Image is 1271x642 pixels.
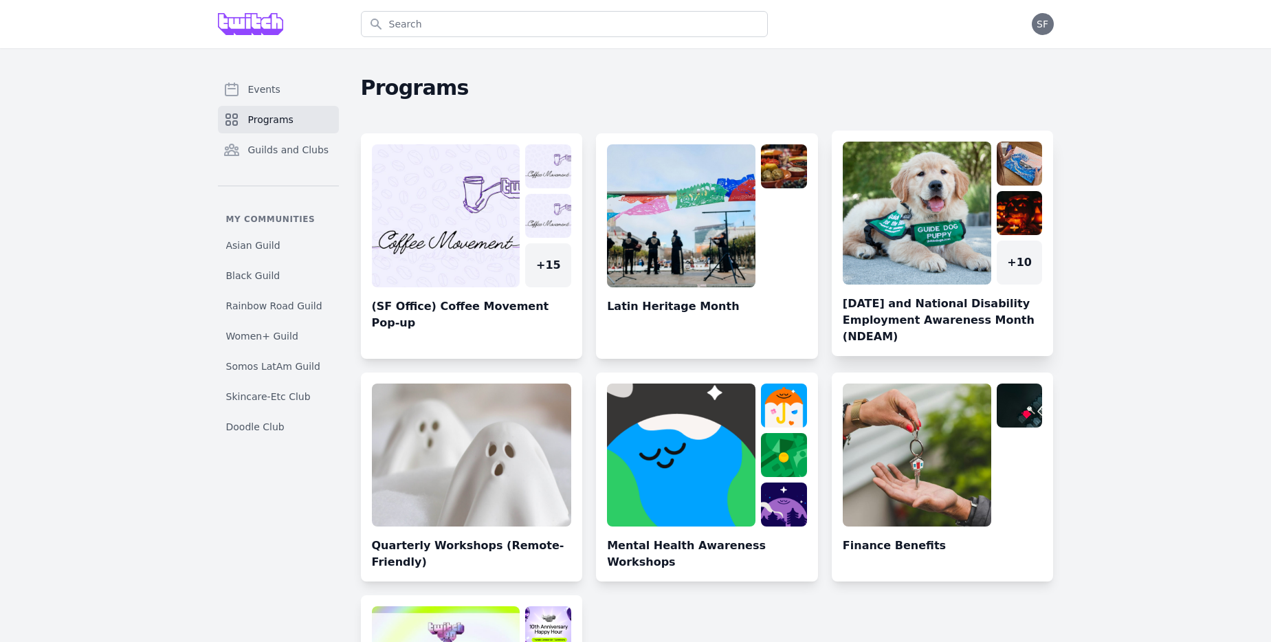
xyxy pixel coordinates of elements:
[218,76,339,439] nav: Sidebar
[226,299,322,313] span: Rainbow Road Guild
[248,143,329,157] span: Guilds and Clubs
[218,233,339,258] a: Asian Guild
[218,294,339,318] a: Rainbow Road Guild
[218,13,284,35] img: Grove
[226,329,298,343] span: Women+ Guild
[218,324,339,348] a: Women+ Guild
[226,420,285,434] span: Doodle Club
[218,214,339,225] p: My communities
[361,76,1054,100] h2: Programs
[1037,19,1048,29] span: SF
[361,11,768,37] input: Search
[218,76,339,103] a: Events
[248,113,294,126] span: Programs
[226,239,280,252] span: Asian Guild
[218,263,339,288] a: Black Guild
[218,106,339,133] a: Programs
[226,390,311,403] span: Skincare-Etc Club
[218,354,339,379] a: Somos LatAm Guild
[218,136,339,164] a: Guilds and Clubs
[226,359,320,373] span: Somos LatAm Guild
[218,384,339,409] a: Skincare-Etc Club
[1032,13,1054,35] button: SF
[248,82,280,96] span: Events
[226,269,280,283] span: Black Guild
[218,414,339,439] a: Doodle Club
